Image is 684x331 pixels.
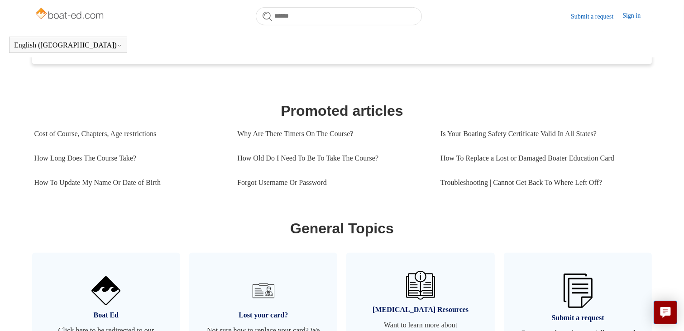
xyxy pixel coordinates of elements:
[34,218,650,239] h1: General Topics
[237,122,427,146] a: Why Are There Timers On The Course?
[571,12,622,21] a: Submit a request
[91,276,120,305] img: 01HZPCYVNCVF44JPJQE4DN11EA
[406,271,435,300] img: 01HZPCYVZMCNPYXCC0DPA2R54M
[654,301,677,324] button: Live chat
[237,170,427,195] a: Forgot Username Or Password
[46,310,167,321] span: Boat Ed
[622,11,650,22] a: Sign in
[249,276,278,305] img: 01HZPCYVT14CG9T703FEE4SFXC
[256,7,422,25] input: Search
[34,100,650,122] h1: Promoted articles
[203,310,324,321] span: Lost your card?
[237,146,427,170] a: How Old Do I Need To Be To Take The Course?
[34,146,224,170] a: How Long Does The Course Take?
[440,170,644,195] a: Troubleshooting | Cannot Get Back To Where Left Off?
[517,312,638,323] span: Submit a request
[34,5,106,24] img: Boat-Ed Help Center home page
[440,122,644,146] a: Is Your Boating Safety Certificate Valid In All States?
[34,170,224,195] a: How To Update My Name Or Date of Birth
[564,274,593,308] img: 01HZPCYW3NK71669VZTW7XY4G9
[360,304,481,315] span: [MEDICAL_DATA] Resources
[34,122,224,146] a: Cost of Course, Chapters, Age restrictions
[14,41,122,49] button: English ([GEOGRAPHIC_DATA])
[440,146,644,170] a: How To Replace a Lost or Damaged Boater Education Card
